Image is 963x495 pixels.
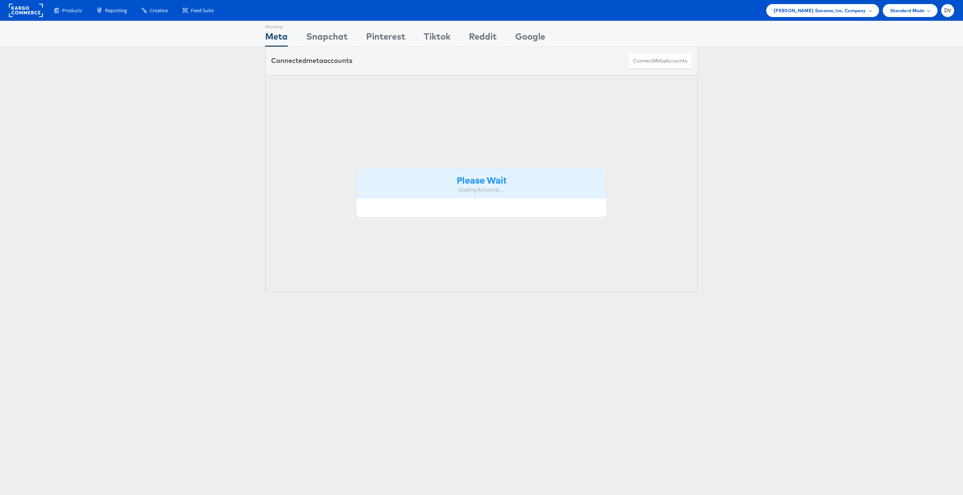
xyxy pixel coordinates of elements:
[191,7,214,14] span: Feed Suite
[469,30,497,47] div: Reddit
[306,30,348,47] div: Snapchat
[105,7,127,14] span: Reporting
[890,7,925,14] span: Standard Mode
[306,56,323,65] span: meta
[944,8,952,13] span: DV
[150,7,168,14] span: Creative
[515,30,545,47] div: Google
[457,174,506,186] strong: Please Wait
[265,21,288,30] div: Showing
[366,30,405,47] div: Pinterest
[653,57,665,64] span: meta
[271,56,352,66] div: Connected accounts
[774,7,866,14] span: [PERSON_NAME] Sonoma, Inc. Company
[424,30,450,47] div: Tiktok
[62,7,82,14] span: Products
[265,30,288,47] div: Meta
[628,53,692,69] button: ConnectmetaAccounts
[362,186,601,193] div: Loading Accounts ....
